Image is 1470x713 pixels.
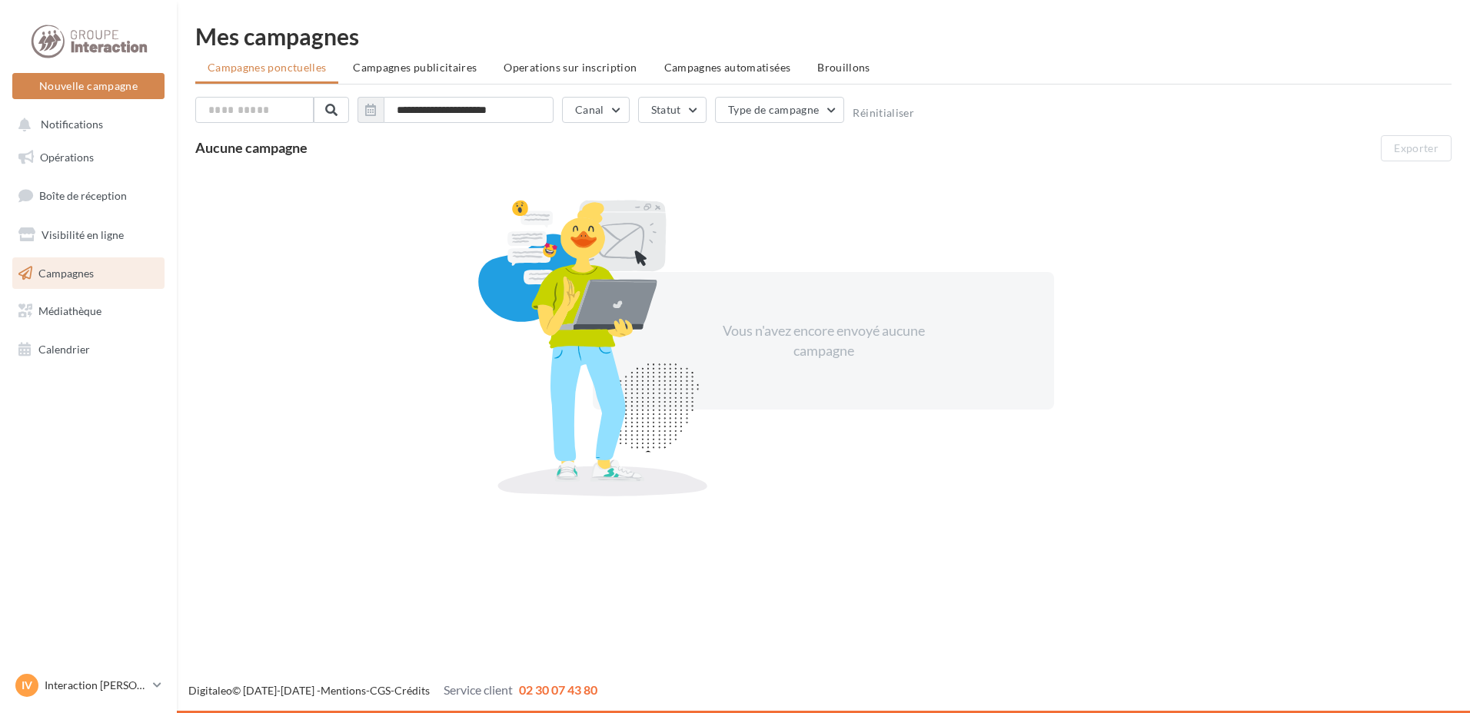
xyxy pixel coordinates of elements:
button: Exporter [1381,135,1452,161]
button: Canal [562,97,630,123]
button: Type de campagne [715,97,845,123]
button: Statut [638,97,707,123]
button: Réinitialiser [853,107,914,119]
span: Campagnes automatisées [664,61,791,74]
span: Aucune campagne [195,139,308,156]
a: Visibilité en ligne [9,219,168,251]
span: Visibilité en ligne [42,228,124,241]
a: Boîte de réception [9,179,168,212]
span: 02 30 07 43 80 [519,682,597,697]
span: Brouillons [817,61,870,74]
span: Service client [444,682,513,697]
p: Interaction [PERSON_NAME] [45,678,147,693]
span: IV [22,678,32,693]
div: Vous n'avez encore envoyé aucune campagne [691,321,956,360]
a: Digitaleo [188,684,232,697]
span: Opérations [40,151,94,164]
span: Operations sur inscription [504,61,637,74]
span: Calendrier [38,343,90,356]
a: Crédits [394,684,430,697]
a: CGS [370,684,391,697]
a: Médiathèque [9,295,168,327]
a: Campagnes [9,257,168,290]
a: Opérations [9,141,168,174]
a: Mentions [321,684,366,697]
span: © [DATE]-[DATE] - - - [188,684,597,697]
span: Médiathèque [38,304,101,317]
span: Notifications [41,118,103,131]
a: IV Interaction [PERSON_NAME] [12,671,165,700]
div: Mes campagnes [195,25,1452,48]
span: Campagnes [38,266,94,279]
span: Boîte de réception [39,189,127,202]
button: Nouvelle campagne [12,73,165,99]
a: Calendrier [9,333,168,366]
span: Campagnes publicitaires [353,61,477,74]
